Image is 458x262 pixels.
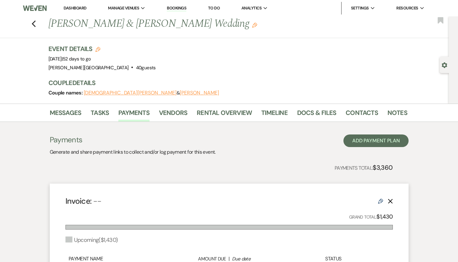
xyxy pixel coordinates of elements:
span: -- [93,196,102,206]
button: Add Payment Plan [343,134,409,147]
h3: Payments [50,134,216,145]
a: To Do [208,5,220,11]
a: Bookings [167,5,186,11]
a: Timeline [261,108,288,122]
h3: Event Details [48,44,156,53]
button: [PERSON_NAME] [180,90,219,95]
span: 40 guests [136,65,156,71]
a: Rental Overview [197,108,252,122]
p: Payments Total: [335,162,393,173]
h1: [PERSON_NAME] & [PERSON_NAME] Wedding [48,16,331,31]
span: Analytics [241,5,262,11]
button: [DEMOGRAPHIC_DATA][PERSON_NAME] [84,90,177,95]
strong: $3,360 [373,163,393,172]
span: 52 days to go [63,56,91,62]
a: Contacts [346,108,378,122]
a: Vendors [159,108,187,122]
strong: $1,430 [376,213,393,220]
h3: Couple Details [48,78,401,87]
span: Resources [396,5,418,11]
span: Couple names: [48,89,84,96]
a: Payments [118,108,150,122]
a: Messages [50,108,82,122]
div: Upcoming ( $1,430 ) [65,236,118,244]
a: Tasks [91,108,109,122]
span: | [62,56,91,62]
span: Settings [351,5,369,11]
h4: Invoice: [65,196,102,207]
p: Generate and share payment links to collect and/or log payment for this event. [50,148,216,156]
button: Open lead details [442,62,447,68]
span: & [84,90,219,96]
a: Dashboard [64,5,86,11]
p: Grand Total: [349,212,393,221]
span: [DATE] [48,56,91,62]
span: [PERSON_NAME][GEOGRAPHIC_DATA] [48,65,129,71]
button: Edit [252,22,257,28]
a: Notes [387,108,407,122]
img: Weven Logo [23,2,47,15]
a: Docs & Files [297,108,336,122]
span: Manage Venues [108,5,139,11]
